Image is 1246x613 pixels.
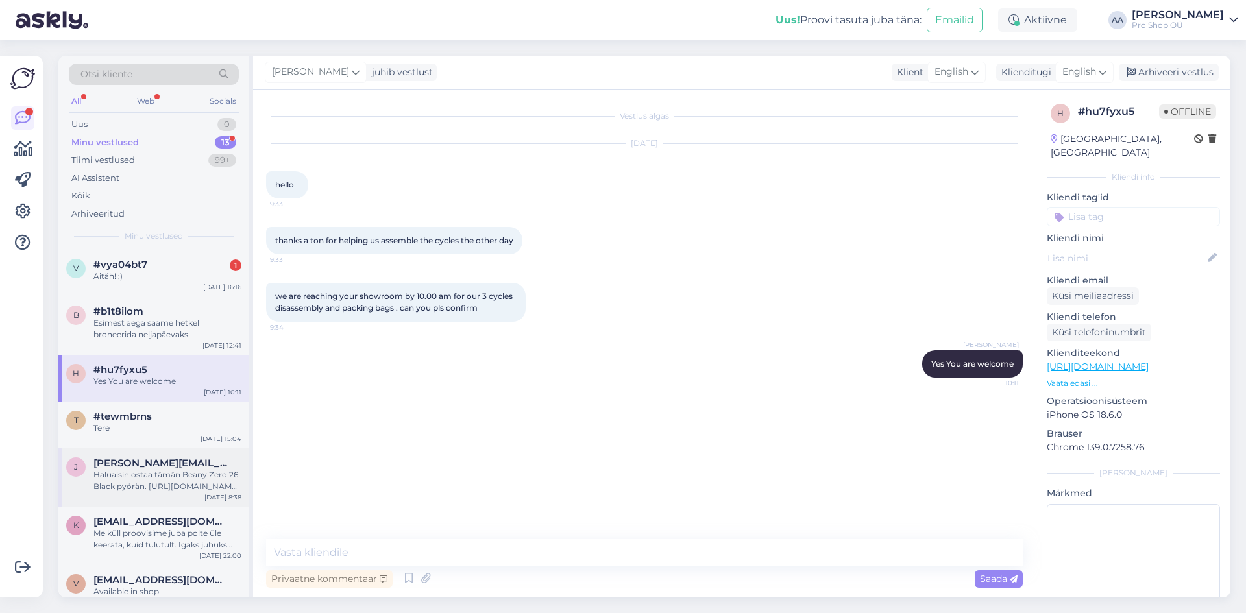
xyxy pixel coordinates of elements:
[93,259,147,270] span: #vya04bt7
[266,138,1023,149] div: [DATE]
[73,520,79,530] span: k
[1047,427,1220,440] p: Brauser
[776,12,922,28] div: Proovi tasuta juba täna:
[1047,251,1205,265] input: Lisa nimi
[73,310,79,320] span: b
[74,462,78,472] span: j
[93,516,228,527] span: kreeta.arusaar@gmail.com
[1047,274,1220,287] p: Kliendi email
[1047,207,1220,226] input: Lisa tag
[1132,10,1238,30] a: [PERSON_NAME]Pro Shop OÜ
[1119,64,1219,81] div: Arhiveeri vestlus
[1047,361,1149,372] a: [URL][DOMAIN_NAME]
[71,136,139,149] div: Minu vestlused
[275,180,294,189] span: hello
[1047,408,1220,422] p: iPhone OS 18.6.0
[931,359,1014,368] span: Yes You are welcome
[93,364,147,376] span: #hu7fyxu5
[1159,104,1216,119] span: Offline
[201,434,241,444] div: [DATE] 15:04
[93,457,228,469] span: juha.pilvi@elisanet.fi
[73,579,79,588] span: v
[1108,11,1127,29] div: AA
[217,118,236,131] div: 0
[270,199,319,209] span: 9:33
[927,8,983,32] button: Emailid
[270,255,319,265] span: 9:33
[1078,104,1159,119] div: # hu7fyxu5
[208,154,236,167] div: 99+
[71,189,90,202] div: Kõik
[1051,132,1194,160] div: [GEOGRAPHIC_DATA], [GEOGRAPHIC_DATA]
[1047,324,1151,341] div: Küsi telefoninumbrit
[215,136,236,149] div: 13
[1047,467,1220,479] div: [PERSON_NAME]
[73,263,79,273] span: v
[204,387,241,397] div: [DATE] 10:11
[93,469,241,492] div: Haluaisin ostaa tämän Beany Zero 26 Black pyörän. [URL][DOMAIN_NAME] Toimitusosoite: [PERSON_NAME...
[71,208,125,221] div: Arhiveeritud
[1057,108,1064,118] span: h
[1047,232,1220,245] p: Kliendi nimi
[202,341,241,350] div: [DATE] 12:41
[10,66,35,91] img: Askly Logo
[934,65,968,79] span: English
[93,527,241,551] div: Me küll proovisime juba polte üle keerata, kuid tulutult. Igaks juhuks võib muidugi pildid edasta...
[230,259,241,271] div: 1
[1047,191,1220,204] p: Kliendi tag'id
[93,270,241,282] div: Aitäh! ;)
[199,551,241,560] div: [DATE] 22:00
[93,317,241,341] div: Esimest aega saame hetkel broneerida neljapäevaks
[207,93,239,110] div: Socials
[71,118,88,131] div: Uus
[71,154,135,167] div: Tiimi vestlused
[367,66,433,79] div: juhib vestlust
[203,282,241,292] div: [DATE] 16:16
[980,573,1018,584] span: Saada
[71,172,119,185] div: AI Assistent
[275,235,513,245] span: thanks a ton for helping us assemble the cycles the other day
[204,492,241,502] div: [DATE] 8:38
[1047,487,1220,500] p: Märkmed
[80,67,132,81] span: Otsi kliente
[93,574,228,586] span: vkristerson@gmail.com
[125,230,183,242] span: Minu vestlused
[1047,440,1220,454] p: Chrome 139.0.7258.76
[1132,20,1224,30] div: Pro Shop OÜ
[1047,171,1220,183] div: Kliendi info
[963,340,1019,350] span: [PERSON_NAME]
[1047,378,1220,389] p: Vaata edasi ...
[892,66,923,79] div: Klient
[1132,10,1224,20] div: [PERSON_NAME]
[1047,346,1220,360] p: Klienditeekond
[776,14,800,26] b: Uus!
[1047,287,1139,305] div: Küsi meiliaadressi
[266,570,393,588] div: Privaatne kommentaar
[275,291,515,313] span: we are reaching your showroom by 10.00 am for our 3 cycles disassembly and packing bags . can you...
[69,93,84,110] div: All
[93,306,143,317] span: #b1t8ilom
[93,376,241,387] div: Yes You are welcome
[270,322,319,332] span: 9:34
[93,411,152,422] span: #tewmbrns
[93,586,241,597] div: Available in shop
[998,8,1077,32] div: Aktiivne
[970,378,1019,388] span: 10:11
[74,415,79,425] span: t
[266,110,1023,122] div: Vestlus algas
[93,422,241,434] div: Tere
[996,66,1051,79] div: Klienditugi
[272,65,349,79] span: [PERSON_NAME]
[1047,394,1220,408] p: Operatsioonisüsteem
[1047,310,1220,324] p: Kliendi telefon
[73,368,79,378] span: h
[134,93,157,110] div: Web
[1062,65,1096,79] span: English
